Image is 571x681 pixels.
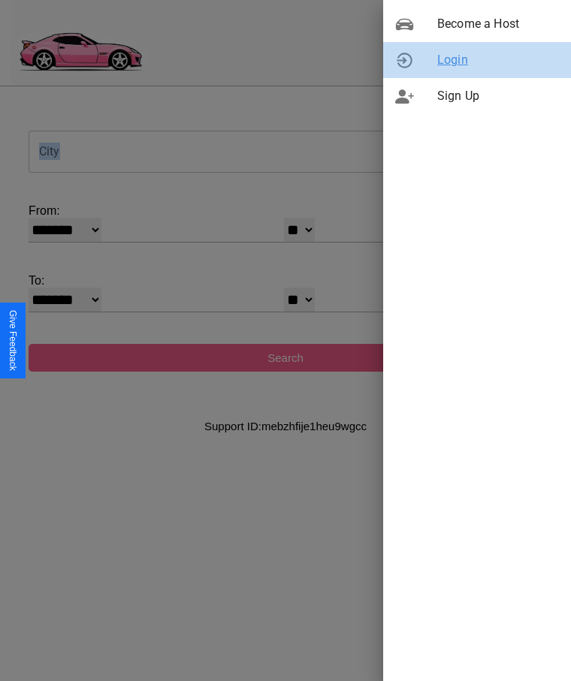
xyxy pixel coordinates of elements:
[437,87,559,105] span: Sign Up
[437,15,559,33] span: Become a Host
[8,310,18,371] div: Give Feedback
[437,51,559,69] span: Login
[383,6,571,42] div: Become a Host
[383,42,571,78] div: Login
[383,78,571,114] div: Sign Up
